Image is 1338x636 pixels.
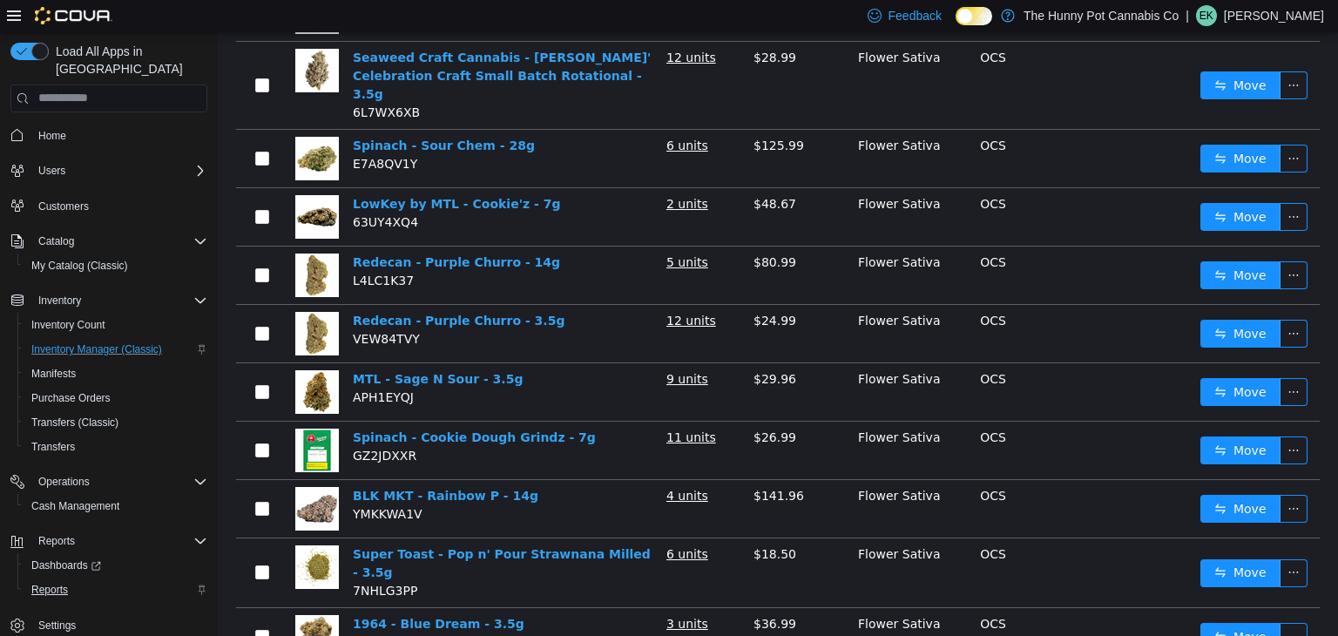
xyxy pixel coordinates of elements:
u: 12 units [449,18,498,32]
button: My Catalog (Classic) [17,254,214,278]
u: 12 units [449,281,498,295]
td: Flower Sativa [633,10,755,98]
button: icon: ellipsis [1062,346,1090,374]
span: 6L7WX6XB [135,73,202,87]
span: Catalog [31,231,207,252]
span: Cash Management [24,496,207,517]
span: Inventory Count [24,315,207,335]
span: Reports [24,579,207,600]
span: L4LC1K37 [135,241,196,255]
button: icon: ellipsis [1062,404,1090,432]
span: EK [1199,5,1213,26]
td: Flower Sativa [633,331,755,389]
span: Reports [31,583,68,597]
button: icon: ellipsis [1062,171,1090,199]
a: Reports [24,579,75,600]
span: $28.99 [536,18,578,32]
button: icon: ellipsis [1062,527,1090,555]
button: icon: swapMove [983,112,1063,140]
span: Home [38,129,66,143]
button: Transfers (Classic) [17,410,214,435]
a: Inventory Manager (Classic) [24,339,169,360]
span: OCS [762,340,788,354]
button: icon: ellipsis [1062,591,1090,619]
button: Reports [31,531,82,551]
span: Operations [38,475,90,489]
span: $48.67 [536,165,578,179]
button: Cash Management [17,494,214,518]
a: MTL - Sage N Sour - 3.5g [135,340,305,354]
button: icon: ellipsis [1062,229,1090,257]
span: Reports [38,534,75,548]
button: icon: swapMove [983,591,1063,619]
img: Cova [35,7,112,24]
button: Inventory [3,288,214,313]
input: Dark Mode [956,7,992,25]
p: | [1186,5,1189,26]
a: LowKey by MTL - Cookie'z - 7g [135,165,342,179]
button: icon: swapMove [983,463,1063,491]
button: icon: swapMove [983,527,1063,555]
span: Transfers [24,436,207,457]
span: $26.99 [536,398,578,412]
img: MTL - Sage N Sour - 3.5g hero shot [78,338,121,382]
td: Flower Sativa [633,98,755,156]
span: $29.96 [536,340,578,354]
span: $24.99 [536,281,578,295]
a: Redecan - Purple Churro - 14g [135,223,342,237]
button: Transfers [17,435,214,459]
span: GZ2JDXXR [135,416,199,430]
button: icon: ellipsis [1062,463,1090,491]
button: Users [3,159,214,183]
button: icon: swapMove [983,171,1063,199]
td: Flower Sativa [633,214,755,273]
span: Purchase Orders [24,388,207,409]
a: 1964 - Blue Dream - 3.5g [135,585,307,599]
span: Inventory Count [31,318,105,332]
button: icon: ellipsis [1062,288,1090,315]
span: APH1EYQJ [135,358,196,372]
button: icon: swapMove [983,288,1063,315]
button: icon: swapMove [983,404,1063,432]
span: $125.99 [536,106,586,120]
span: Manifests [31,367,76,381]
span: F1KC2D5U [135,603,199,617]
span: Dark Mode [956,25,956,26]
td: Flower Sativa [633,389,755,448]
span: OCS [762,281,788,295]
button: Catalog [3,229,214,254]
span: Catalog [38,234,74,248]
span: Feedback [889,7,942,24]
span: $36.99 [536,585,578,599]
span: Settings [38,619,76,633]
a: My Catalog (Classic) [24,255,135,276]
a: Seaweed Craft Cannabis - [PERSON_NAME]' Celebration Craft Small Batch Rotational - 3.5g [135,18,433,69]
button: icon: ellipsis [1062,39,1090,67]
img: 1964 - Blue Dream - 3.5g hero shot [78,583,121,626]
span: My Catalog (Classic) [24,255,207,276]
button: Customers [3,193,214,219]
td: Flower Sativa [633,273,755,331]
a: Spinach - Sour Chem - 28g [135,106,317,120]
button: Reports [3,529,214,553]
u: 6 units [449,106,490,120]
span: $18.50 [536,515,578,529]
span: Transfers [31,440,75,454]
span: $80.99 [536,223,578,237]
span: OCS [762,398,788,412]
button: Manifests [17,362,214,386]
img: BLK MKT - Rainbow P - 14g hero shot [78,455,121,498]
button: Reports [17,578,214,602]
a: Redecan - Purple Churro - 3.5g [135,281,347,295]
span: OCS [762,585,788,599]
span: $141.96 [536,457,586,470]
img: Redecan - Purple Churro - 3.5g hero shot [78,280,121,323]
a: Super Toast - Pop n' Pour Strawnana Milled - 3.5g [135,515,433,547]
button: Operations [31,471,97,492]
span: OCS [762,18,788,32]
span: Users [31,160,207,181]
img: Spinach - Cookie Dough Grindz - 7g hero shot [78,396,121,440]
a: Spinach - Cookie Dough Grindz - 7g [135,398,378,412]
span: Dashboards [31,558,101,572]
span: Reports [31,531,207,551]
